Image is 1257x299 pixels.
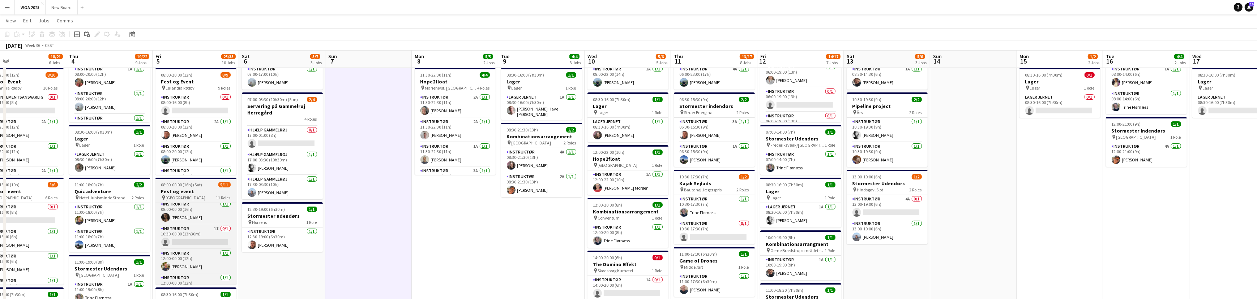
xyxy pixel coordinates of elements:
[1245,3,1253,12] a: 10
[847,53,855,60] span: Sat
[483,54,493,59] span: 5/5
[766,129,795,135] span: 07:00-14:00 (7h)
[680,251,717,257] span: 11:00-17:30 (6h30m)
[1106,127,1187,134] h3: Stormester Indendørs
[305,116,317,122] span: 4 Roles
[45,43,54,48] div: CEST
[6,17,16,24] span: View
[478,85,490,91] span: 4 Roles
[218,85,231,91] span: 9 Roles
[760,241,841,247] h3: Kombinationsarrangment
[161,182,202,187] span: 08:00-00:00 (16h) (Sat)
[674,180,755,187] h3: Kajak Sejlads
[739,251,749,257] span: 1/1
[328,53,337,60] span: Sun
[587,223,668,248] app-card-role: Instruktør1/112:00-20:00 (8h)Trine Flørnæss
[852,97,882,102] span: 10:30-19:30 (9h)
[69,203,150,227] app-card-role: Instruktør1/111:00-18:00 (7h)[PERSON_NAME]
[134,129,144,135] span: 1/1
[80,142,90,148] span: Lager
[15,0,46,14] button: WOA 2025
[134,272,144,278] span: 1 Role
[760,178,841,227] app-job-card: 08:30-16:00 (7h30m)1/1Lager Lager1 RoleLager Jernet1A1/108:30-16:00 (7h30m)[PERSON_NAME]
[242,65,323,90] app-card-role: Instruktør1/107:00-17:00 (10h)[PERSON_NAME]
[587,208,668,215] h3: Kombinationsarrangement
[252,220,267,225] span: Horsens
[155,178,236,285] app-job-card: 08:00-00:00 (16h) (Sat)5/11Fest og event [GEOGRAPHIC_DATA]11 RolesInstruktør1/108:00-00:00 (16h)[...
[760,15,841,122] div: 06:00-19:00 (13h)7/9[PERSON_NAME] Marielyst - [GEOGRAPHIC_DATA]9 RolesInstruktør1/106:00-19:00 (1...
[69,125,150,175] app-job-card: 08:30-16:00 (7h30m)1/1Lager Lager1 RoleLager Jernet1/108:30-16:00 (7h30m)[PERSON_NAME]
[154,57,161,65] span: 5
[1106,142,1187,167] app-card-role: Instruktør4A1/112:00-21:00 (9h)[PERSON_NAME]
[587,53,597,60] span: Wed
[680,174,709,179] span: 10:30-17:30 (7h)
[847,170,928,244] div: 13:00-19:00 (6h)1/2Stormester Udendørs Hindsgavl Slot2 RolesInstruktør4A0/113:00-19:00 (6h) Instr...
[825,129,835,135] span: 1/1
[69,15,150,122] app-job-card: 08:00-20:00 (12h)8/10Fest og Event Lalandia Rødby10 RolesArrangementsansvarlig0/108:00-16:00 (8h)...
[847,92,928,167] app-job-card: 10:30-19:30 (9h)2/2Pipeline project Års2 RolesInstruktør1/110:30-19:30 (9h)[PERSON_NAME]Instruktø...
[48,182,58,187] span: 5/6
[155,249,236,274] app-card-role: Instruktør1/112:00-00:00 (12h)[PERSON_NAME]
[415,118,496,142] app-card-role: Instruktør2A1/111:30-22:30 (11h)[PERSON_NAME]
[652,268,663,273] span: 1 Role
[587,198,668,248] app-job-card: 12:00-20:00 (8h)1/1Kombinationsarrangement Conventum1 RoleInstruktør1/112:00-20:00 (8h)Trine Flør...
[771,195,781,200] span: Lager
[847,118,928,142] app-card-role: Instruktør1/110:30-19:30 (9h)[PERSON_NAME]
[915,54,925,59] span: 5/6
[48,292,58,297] span: 1/1
[155,167,236,191] app-card-role: Instruktør1/108:00-20:00 (12h)
[598,110,608,115] span: Lager
[69,150,150,175] app-card-role: Lager Jernet1/108:30-16:00 (7h30m)[PERSON_NAME]
[307,97,317,102] span: 2/4
[566,127,576,133] span: 2/2
[593,202,623,208] span: 12:00-20:00 (8h)
[501,123,582,197] app-job-card: 08:30-21:30 (13h)2/2Kombinationsarrangement [GEOGRAPHIC_DATA]2 RolesInstruktør4A1/108:30-21:30 (1...
[46,0,78,14] button: New Board
[242,92,323,199] app-job-card: 07:00-03:30 (20h30m) (Sun)2/4Servering på Gammelrøj Herregård4 RolesHjælp Gammelrøj0/107:00-14:00...
[760,87,841,112] app-card-role: Instruktør0/106:00-19:00 (13h)
[46,195,58,200] span: 6 Roles
[674,247,755,297] div: 11:00-17:30 (6h30m)1/1Game of Drones Middelfart1 RoleInstruktør1/111:00-17:30 (6h30m)[PERSON_NAME]
[134,259,144,265] span: 1/1
[242,175,323,200] app-card-role: Hjælp Gammelrøj1/117:30-03:30 (10h)[PERSON_NAME]
[766,287,804,293] span: 11:00-18:30 (7h30m)
[216,195,231,200] span: 11 Roles
[739,264,749,270] span: 1 Role
[501,68,582,120] app-job-card: 08:30-16:00 (7h30m)1/1Lager Lager1 RoleLager Jernet1A1/108:30-16:00 (7h30m)[PERSON_NAME] Have [PE...
[1249,2,1254,6] span: 10
[564,140,576,146] span: 2 Roles
[46,72,58,78] span: 8/10
[155,225,236,249] app-card-role: Instruktør1I0/110:30-00:00 (13h30m)
[674,195,755,220] app-card-role: Instruktør1/110:30-17:30 (7h)Trine Flørnæss
[912,174,922,179] span: 1/2
[80,272,119,278] span: [GEOGRAPHIC_DATA]
[415,142,496,167] app-card-role: Instruktør1A1/111:30-22:30 (11h)[PERSON_NAME]
[912,97,922,102] span: 2/2
[1019,78,1100,85] h3: Lager
[760,150,841,175] app-card-role: Instruktør1/107:00-14:00 (7h)Trine Flørnæss
[242,202,323,252] div: 12:30-19:00 (6h30m)1/1Stormester udendørs Horsens1 RoleInstruktør1/112:30-19:00 (6h30m)[PERSON_NAME]
[75,182,104,187] span: 11:00-18:00 (7h)
[307,220,317,225] span: 1 Role
[69,227,150,252] app-card-role: Instruktør1/111:00-18:00 (7h)[PERSON_NAME]
[155,142,236,167] app-card-role: Instruktør1/108:00-20:00 (12h)[PERSON_NAME]
[54,16,76,25] a: Comms
[242,126,323,151] app-card-role: Hjælp Gammelrøj0/117:00-01:00 (8h)
[155,53,161,60] span: Fri
[242,227,323,252] app-card-role: Instruktør1/112:30-19:00 (6h30m)[PERSON_NAME]
[587,145,668,195] app-job-card: 12:00-22:00 (10h)1/1Hope2float [GEOGRAPHIC_DATA]1 RoleInstruktør1A1/112:00-22:00 (10h)[PERSON_NAM...
[569,54,580,59] span: 4/4
[1203,85,1213,91] span: Lager
[512,85,522,91] span: Lager
[566,72,576,78] span: 1/1
[760,125,841,175] app-job-card: 07:00-14:00 (7h)1/1Stormester Udendørs Frederiksværk/[GEOGRAPHIC_DATA]1 RoleInstruktør1/107:00-14...
[847,65,928,90] app-card-role: Instruktør1A1/108:30-14:30 (6h)[PERSON_NAME]
[80,195,126,200] span: Hotel Juhlsminde Strand
[825,142,835,148] span: 1 Role
[674,92,755,167] div: 06:30-15:30 (9h)2/2Stormester indendørs Struer Energihal2 RolesInstruktør3A1/106:30-15:30 (9h)[PE...
[420,72,452,78] span: 11:30-22:30 (11h)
